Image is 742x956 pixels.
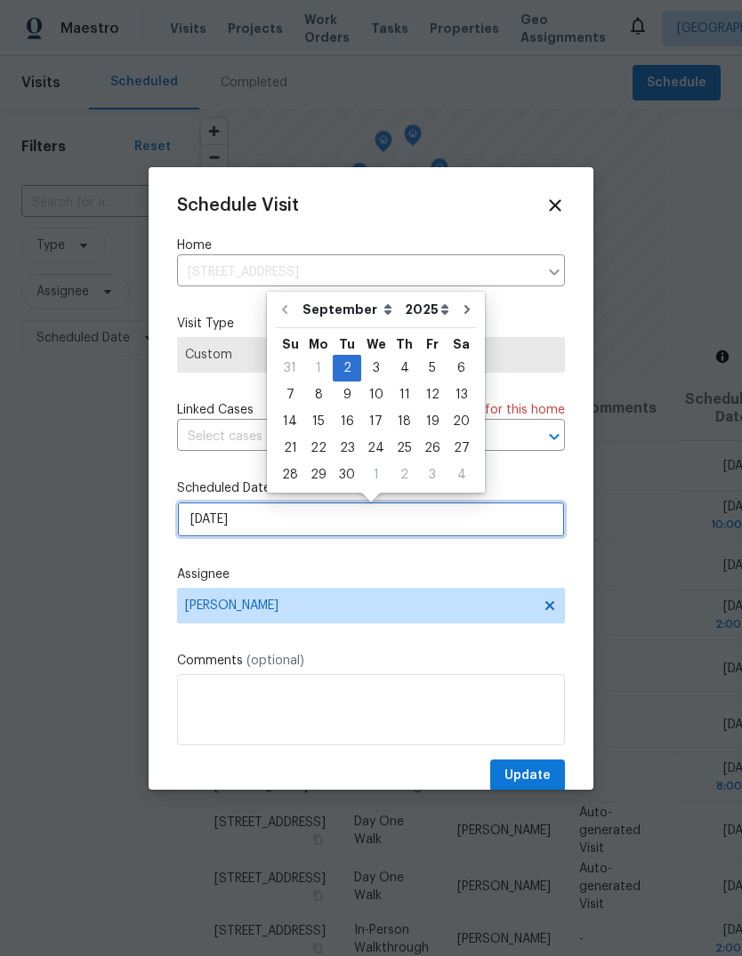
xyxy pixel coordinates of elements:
[391,355,418,382] div: Thu Sep 04 2025
[447,356,476,381] div: 6
[361,408,391,435] div: Wed Sep 17 2025
[177,652,565,670] label: Comments
[490,759,565,792] button: Update
[304,382,333,408] div: Mon Sep 08 2025
[333,409,361,434] div: 16
[282,338,299,350] abbr: Sunday
[304,462,333,487] div: 29
[418,356,447,381] div: 5
[177,423,515,451] input: Select cases
[271,292,298,327] button: Go to previous month
[333,382,361,407] div: 9
[367,338,386,350] abbr: Wednesday
[333,462,361,487] div: 30
[276,462,304,487] div: 28
[276,356,304,381] div: 31
[426,338,439,350] abbr: Friday
[177,502,565,537] input: M/D/YYYY
[177,237,565,254] label: Home
[391,382,418,407] div: 11
[453,338,470,350] abbr: Saturday
[276,409,304,434] div: 14
[276,462,304,488] div: Sun Sep 28 2025
[304,409,333,434] div: 15
[276,408,304,435] div: Sun Sep 14 2025
[333,435,361,462] div: Tue Sep 23 2025
[418,462,447,487] div: 3
[418,382,447,407] div: 12
[298,296,400,323] select: Month
[361,462,391,488] div: Wed Oct 01 2025
[447,436,476,461] div: 27
[391,408,418,435] div: Thu Sep 18 2025
[418,409,447,434] div: 19
[177,197,299,214] span: Schedule Visit
[333,356,361,381] div: 2
[276,382,304,407] div: 7
[333,382,361,408] div: Tue Sep 09 2025
[177,401,254,419] span: Linked Cases
[447,409,476,434] div: 20
[361,462,391,487] div: 1
[504,765,551,787] span: Update
[177,566,565,583] label: Assignee
[276,436,304,461] div: 21
[447,462,476,487] div: 4
[361,435,391,462] div: Wed Sep 24 2025
[545,196,565,215] span: Close
[447,408,476,435] div: Sat Sep 20 2025
[391,382,418,408] div: Thu Sep 11 2025
[304,356,333,381] div: 1
[400,296,454,323] select: Year
[304,382,333,407] div: 8
[339,338,355,350] abbr: Tuesday
[418,462,447,488] div: Fri Oct 03 2025
[542,424,567,449] button: Open
[361,436,391,461] div: 24
[454,292,480,327] button: Go to next month
[361,382,391,407] div: 10
[333,408,361,435] div: Tue Sep 16 2025
[246,655,304,667] span: (optional)
[396,338,413,350] abbr: Thursday
[304,355,333,382] div: Mon Sep 01 2025
[418,382,447,408] div: Fri Sep 12 2025
[391,436,418,461] div: 25
[418,355,447,382] div: Fri Sep 05 2025
[447,382,476,408] div: Sat Sep 13 2025
[304,462,333,488] div: Mon Sep 29 2025
[418,435,447,462] div: Fri Sep 26 2025
[276,435,304,462] div: Sun Sep 21 2025
[447,382,476,407] div: 13
[391,435,418,462] div: Thu Sep 25 2025
[361,355,391,382] div: Wed Sep 03 2025
[447,355,476,382] div: Sat Sep 06 2025
[361,356,391,381] div: 3
[304,435,333,462] div: Mon Sep 22 2025
[447,435,476,462] div: Sat Sep 27 2025
[177,259,538,286] input: Enter in an address
[333,355,361,382] div: Tue Sep 02 2025
[391,356,418,381] div: 4
[333,462,361,488] div: Tue Sep 30 2025
[391,409,418,434] div: 18
[177,479,565,497] label: Scheduled Date
[418,408,447,435] div: Fri Sep 19 2025
[185,599,534,613] span: [PERSON_NAME]
[185,346,557,364] span: Custom
[304,408,333,435] div: Mon Sep 15 2025
[276,382,304,408] div: Sun Sep 07 2025
[177,315,565,333] label: Visit Type
[447,462,476,488] div: Sat Oct 04 2025
[361,409,391,434] div: 17
[391,462,418,487] div: 2
[418,436,447,461] div: 26
[276,355,304,382] div: Sun Aug 31 2025
[304,436,333,461] div: 22
[309,338,328,350] abbr: Monday
[361,382,391,408] div: Wed Sep 10 2025
[391,462,418,488] div: Thu Oct 02 2025
[333,436,361,461] div: 23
